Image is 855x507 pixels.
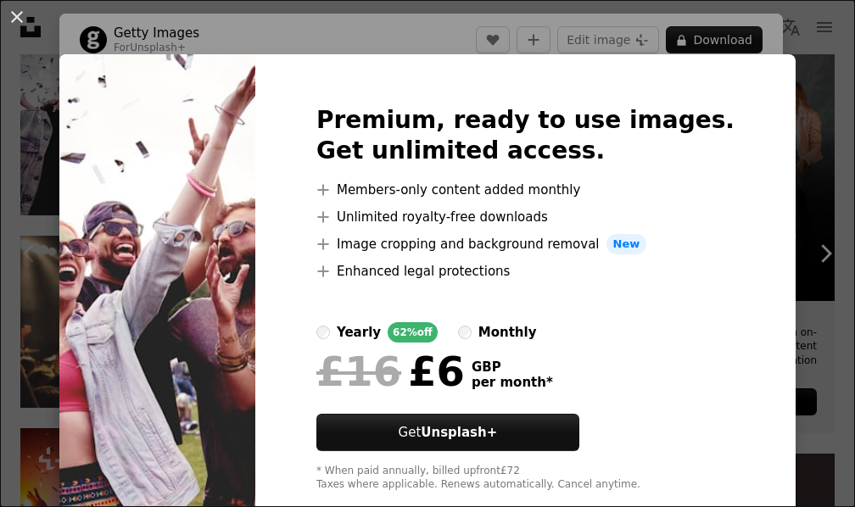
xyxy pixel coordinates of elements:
div: £6 [316,349,465,393]
li: Enhanced legal protections [316,261,735,281]
span: GBP [472,359,553,375]
div: 62% off [388,322,438,343]
div: yearly [337,322,381,343]
span: £16 [316,349,401,393]
button: GetUnsplash+ [316,414,579,451]
li: Image cropping and background removal [316,234,735,254]
input: monthly [458,326,472,339]
h2: Premium, ready to use images. Get unlimited access. [316,105,735,166]
span: per month * [472,375,553,390]
input: yearly62%off [316,326,330,339]
div: * When paid annually, billed upfront £72 Taxes where applicable. Renews automatically. Cancel any... [316,465,735,492]
div: monthly [478,322,537,343]
strong: Unsplash+ [421,425,497,440]
li: Members-only content added monthly [316,180,735,200]
span: New [606,234,647,254]
li: Unlimited royalty-free downloads [316,207,735,227]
